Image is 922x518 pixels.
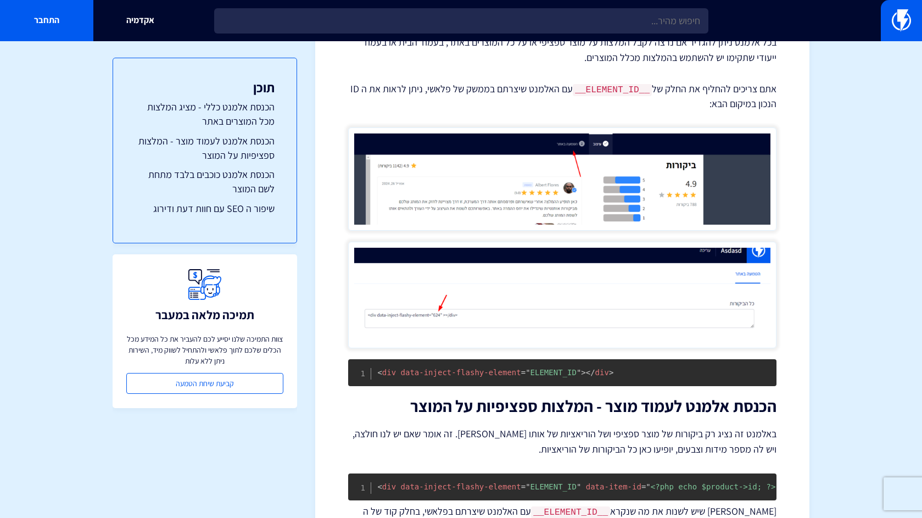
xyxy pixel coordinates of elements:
[586,368,609,377] span: div
[135,202,275,216] a: שיפור ה SEO עם חוות דעת ודירוג
[586,368,595,377] span: </
[348,397,776,415] h2: הכנסת אלמנט לעמוד מוצר - המלצות ספציפיות על המוצר
[609,368,613,377] span: >
[377,482,396,491] span: div
[581,368,585,377] span: >
[126,373,283,394] a: קביעת שיחת הטמעה
[577,482,581,491] span: "
[348,35,776,65] p: בכל אלמנט ניתן להגדיר אם נרצה לקבל המלצות על מוצר ספציפי או על כל המוצרים באתר, בעמוד הבית או בעמ...
[526,482,530,491] span: "
[401,482,521,491] span: data-inject-flashy-element
[521,482,582,491] span: ELEMENT_ID
[135,80,275,94] h3: תוכן
[641,482,646,491] span: =
[577,368,581,377] span: "
[521,368,526,377] span: =
[126,333,283,366] p: צוות התמיכה שלנו יסייע לכם להעביר את כל המידע מכל הכלים שלכם לתוך פלאשי ולהתחיל לשווק מיד, השירות...
[135,168,275,196] a: הכנסת אלמנט כוכבים בלבד מתחת לשם המוצר
[214,8,708,34] input: חיפוש מהיר...
[348,82,776,111] p: אתם צריכים להחליף את החלק של עם האלמנט שיצרתם בממשק של פלאשי, ניתן לראות את ה ID הנכון במיקום הבא:
[641,482,780,491] span: <?php echo $product->id; ?>
[586,482,641,491] span: data-item-id
[377,368,382,377] span: <
[348,426,776,457] p: באלמנט זה נציג רק ביקורות של מוצר ספציפי ושל הוריאציות של אותו [PERSON_NAME]. זה אומר שאם יש לנו ...
[377,482,382,491] span: <
[573,84,652,96] code: __ELEMENT_ID__
[526,368,530,377] span: "
[135,134,275,162] a: הכנסת אלמנט לעמוד מוצר - המלצות ספציפיות על המוצר
[377,368,396,377] span: div
[646,482,650,491] span: "
[775,482,780,491] span: "
[401,368,521,377] span: data-inject-flashy-element
[521,368,582,377] span: ELEMENT_ID
[155,308,254,321] h3: תמיכה מלאה במעבר
[135,100,275,128] a: הכנסת אלמנט כללי - מציג המלצות מכל המוצרים באתר
[521,482,526,491] span: =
